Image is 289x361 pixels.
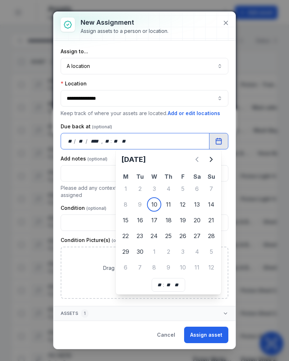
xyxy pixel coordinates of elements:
div: Monday 22 September 2025 [118,229,133,243]
div: 11 [190,260,204,275]
label: Assign to... [61,48,88,55]
div: Tuesday 7 October 2025 [133,260,147,275]
label: Condition Picture(s) [61,237,132,244]
div: Sunday 14 September 2025 [204,197,218,212]
div: Thursday 2 October 2025 [161,244,176,259]
div: Friday 3 October 2025 [176,244,190,259]
div: 26 [176,229,190,243]
div: 4 [161,182,176,196]
table: September 2025 [118,172,218,275]
div: : [111,138,112,145]
div: Thursday 25 September 2025 [161,229,176,243]
div: Thursday 4 September 2025 [161,182,176,196]
div: 11 [161,197,176,212]
div: Wednesday 17 September 2025 [147,213,161,227]
div: 8 [118,197,133,212]
th: M [118,172,133,181]
label: Condition [61,204,106,212]
h3: New assignment [81,18,168,28]
div: Monday 15 September 2025 [118,213,133,227]
div: Wednesday 1 October 2025 [147,244,161,259]
div: Monday 8 September 2025 [118,197,133,212]
div: minute, [165,281,172,288]
div: 9 [133,197,147,212]
div: 7 [204,182,218,196]
div: 17 [147,213,161,227]
span: Assets [61,309,88,318]
div: 12 [176,197,190,212]
h2: [DATE] [121,154,190,164]
div: Saturday 20 September 2025 [190,213,204,227]
div: 19 [176,213,190,227]
div: Tuesday 9 September 2025 [133,197,147,212]
div: Wednesday 3 September 2025 [147,182,161,196]
div: Sunday 7 September 2025 [204,182,218,196]
div: Saturday 13 September 2025 [190,197,204,212]
div: Today, Wednesday 10 September 2025, First available date [147,197,161,212]
div: hour, [156,281,163,288]
div: 9 [161,260,176,275]
div: Tuesday 16 September 2025 [133,213,147,227]
div: Monday 29 September 2025 [118,244,133,259]
div: Monday 6 October 2025 [118,260,133,275]
div: Friday 12 September 2025 [176,197,190,212]
div: Monday 1 September 2025 [118,182,133,196]
div: Sunday 12 October 2025 [204,260,218,275]
th: Tu [133,172,147,181]
div: : [163,281,165,288]
div: am/pm, [120,138,128,145]
div: 23 [133,229,147,243]
div: 25 [161,229,176,243]
div: 2 [133,182,147,196]
div: Friday 26 September 2025 [176,229,190,243]
div: Sunday 28 September 2025 [204,229,218,243]
div: 6 [118,260,133,275]
div: Saturday 11 October 2025 [190,260,204,275]
div: 12 [204,260,218,275]
div: 3 [176,244,190,259]
div: 3 [147,182,161,196]
div: 22 [118,229,133,243]
div: hour, [103,138,111,145]
div: am/pm, [173,281,181,288]
div: 20 [190,213,204,227]
div: Assign assets to a person or location. [81,28,168,35]
button: Cancel [151,327,181,343]
div: 10 [176,260,190,275]
div: month, [76,138,86,145]
div: Sunday 5 October 2025 [204,244,218,259]
button: Previous [190,152,204,167]
div: 14 [204,197,218,212]
th: F [176,172,190,181]
div: 6 [190,182,204,196]
div: Calendar [118,152,218,292]
div: 1 [147,244,161,259]
div: Friday 19 September 2025 [176,213,190,227]
label: Location [61,80,87,87]
div: 8 [147,260,161,275]
div: Friday 10 October 2025 [176,260,190,275]
div: Friday 5 September 2025 [176,182,190,196]
th: W [147,172,161,181]
div: 28 [204,229,218,243]
div: Thursday 11 September 2025 [161,197,176,212]
div: Wednesday 24 September 2025 [147,229,161,243]
div: 24 [147,229,161,243]
button: Add or edit locations [167,109,220,117]
div: 18 [161,213,176,227]
button: Assign asset [184,327,228,343]
div: Tuesday 2 September 2025 [133,182,147,196]
div: Thursday 18 September 2025 [161,213,176,227]
label: Add notes [61,155,107,162]
p: Keep track of where your assets are located. [61,109,228,117]
div: day, [67,138,74,145]
div: minute, [112,138,120,145]
div: Saturday 4 October 2025 [190,244,204,259]
th: Th [161,172,176,181]
label: Due back at [61,123,112,130]
div: 7 [133,260,147,275]
div: 16 [133,213,147,227]
div: 5 [176,182,190,196]
div: 29 [118,244,133,259]
div: Tuesday 30 September 2025 [133,244,147,259]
